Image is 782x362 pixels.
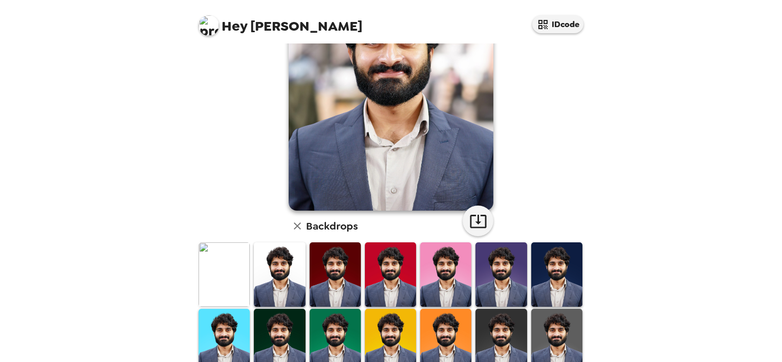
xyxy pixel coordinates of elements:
img: profile pic [199,15,219,36]
button: IDcode [532,15,583,33]
span: Hey [222,17,247,35]
span: [PERSON_NAME] [199,10,362,33]
img: Original [199,242,250,306]
h6: Backdrops [306,218,358,234]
